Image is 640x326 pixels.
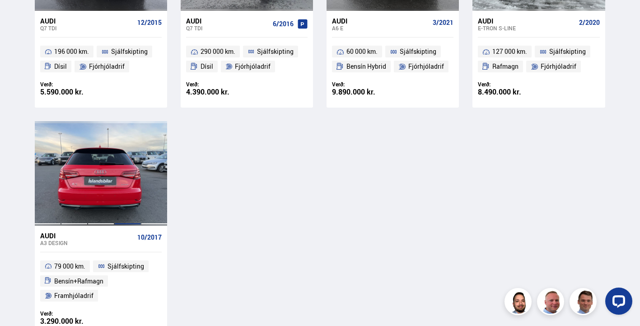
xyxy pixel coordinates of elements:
[111,46,148,57] span: Sjálfskipting
[478,81,539,88] div: Verð:
[332,17,429,25] div: Audi
[137,234,162,241] span: 10/2017
[538,289,565,317] img: siFngHWaQ9KaOqBr.png
[201,61,213,72] span: Dísil
[54,261,85,272] span: 79 000 km.
[400,46,436,57] span: Sjálfskipting
[346,46,378,57] span: 60 000 km.
[186,81,247,88] div: Verð:
[478,17,575,25] div: Audi
[332,25,429,31] div: A6 E
[40,25,134,31] div: Q7 TDI
[472,11,605,108] a: Audi e-tron S-LINE 2/2020 127 000 km. Sjálfskipting Rafmagn Fjórhjóladrif Verð: 8.490.000 kr.
[54,276,103,287] span: Bensín+Rafmagn
[541,61,576,72] span: Fjórhjóladrif
[40,317,101,325] div: 3.290.000 kr.
[54,46,89,57] span: 196 000 km.
[579,19,600,26] span: 2/2020
[478,88,539,96] div: 8.490.000 kr.
[433,19,453,26] span: 3/2021
[273,20,294,28] span: 6/2016
[346,61,386,72] span: Bensín Hybrid
[186,25,269,31] div: Q7 TDI
[332,81,393,88] div: Verð:
[40,88,101,96] div: 5.590.000 kr.
[40,310,101,317] div: Verð:
[107,261,144,272] span: Sjálfskipting
[408,61,444,72] span: Fjórhjóladrif
[598,284,636,322] iframe: LiveChat chat widget
[40,232,134,240] div: Audi
[89,61,125,72] span: Fjórhjóladrif
[478,25,575,31] div: e-tron S-LINE
[506,289,533,317] img: nhp88E3Fdnt1Opn2.png
[186,88,247,96] div: 4.390.000 kr.
[492,61,519,72] span: Rafmagn
[186,17,269,25] div: Audi
[54,290,93,301] span: Framhjóladrif
[54,61,67,72] span: Dísil
[235,61,271,72] span: Fjórhjóladrif
[181,11,313,108] a: Audi Q7 TDI 6/2016 290 000 km. Sjálfskipting Dísil Fjórhjóladrif Verð: 4.390.000 kr.
[332,88,393,96] div: 9.890.000 kr.
[327,11,459,108] a: Audi A6 E 3/2021 60 000 km. Sjálfskipting Bensín Hybrid Fjórhjóladrif Verð: 9.890.000 kr.
[549,46,586,57] span: Sjálfskipting
[571,289,598,317] img: FbJEzSuNWCJXmdc-.webp
[492,46,527,57] span: 127 000 km.
[201,46,235,57] span: 290 000 km.
[257,46,294,57] span: Sjálfskipting
[40,81,101,88] div: Verð:
[40,240,134,246] div: A3 DESIGN
[40,17,134,25] div: Audi
[137,19,162,26] span: 12/2015
[35,11,167,108] a: Audi Q7 TDI 12/2015 196 000 km. Sjálfskipting Dísil Fjórhjóladrif Verð: 5.590.000 kr.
